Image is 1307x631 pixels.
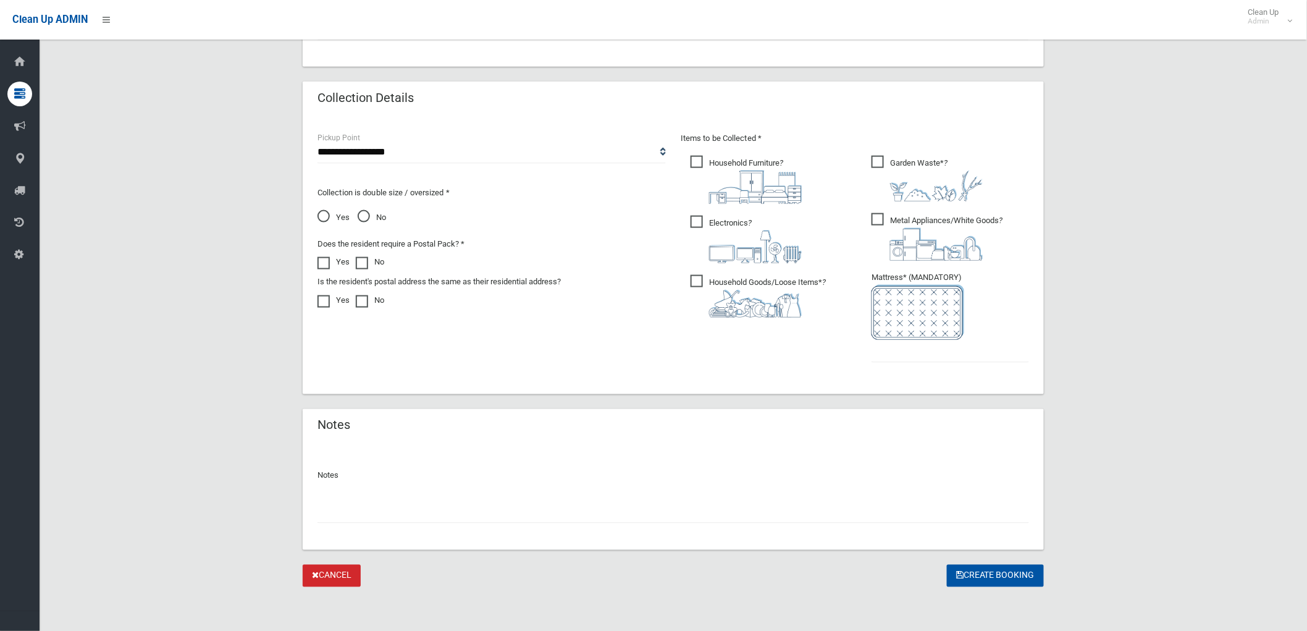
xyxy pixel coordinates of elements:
label: Yes [317,293,350,308]
p: Notes [317,468,1029,483]
label: Yes [317,255,350,269]
header: Notes [303,413,365,438]
span: Mattress* (MANDATORY) [872,273,1029,340]
i: ? [709,158,802,204]
span: Household Furniture [691,156,802,204]
span: Yes [317,210,350,225]
label: No [356,255,384,269]
small: Admin [1248,17,1279,26]
span: No [358,210,386,225]
button: Create Booking [947,565,1044,588]
label: No [356,293,384,308]
i: ? [709,277,826,318]
i: ? [890,216,1002,261]
p: Collection is double size / oversized * [317,185,666,200]
span: Household Goods/Loose Items* [691,275,826,318]
label: Does the resident require a Postal Pack? * [317,237,464,252]
img: 36c1b0289cb1767239cdd3de9e694f19.png [890,228,983,261]
i: ? [890,158,983,201]
img: 394712a680b73dbc3d2a6a3a7ffe5a07.png [709,231,802,263]
label: Is the resident's postal address the same as their residential address? [317,274,561,289]
img: aa9efdbe659d29b613fca23ba79d85cb.png [709,171,802,204]
img: e7408bece873d2c1783593a074e5cb2f.png [872,285,964,340]
img: 4fd8a5c772b2c999c83690221e5242e0.png [890,171,983,201]
header: Collection Details [303,86,429,110]
img: b13cc3517677393f34c0a387616ef184.png [709,290,802,318]
span: Clean Up ADMIN [12,14,88,25]
i: ? [709,218,802,263]
span: Clean Up [1242,7,1292,26]
p: Items to be Collected * [681,131,1029,146]
a: Cancel [303,565,361,588]
span: Electronics [691,216,802,263]
span: Garden Waste* [872,156,983,201]
span: Metal Appliances/White Goods [872,213,1002,261]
